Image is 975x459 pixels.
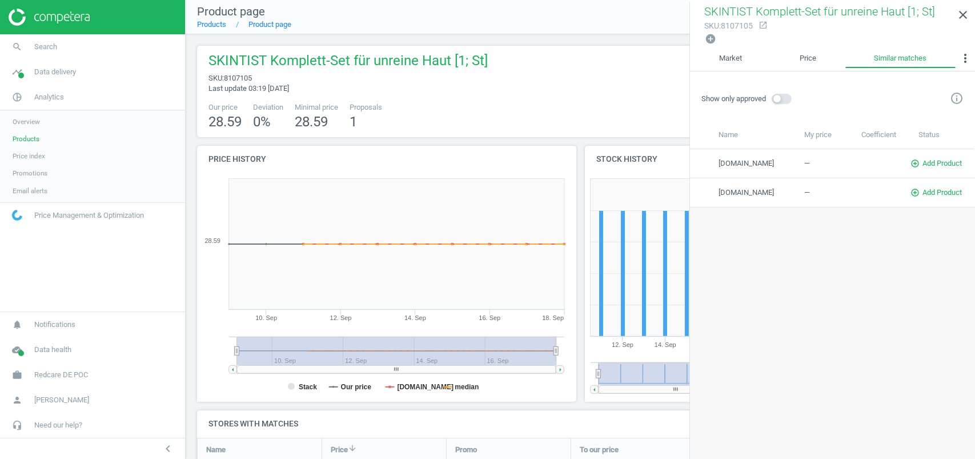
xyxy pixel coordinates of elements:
span: Price [331,444,348,454]
i: headset_mic [6,414,28,436]
tspan: [DOMAIN_NAME] [398,383,454,391]
img: wGWNvw8QSZomAAAAABJRU5ErkJggg== [12,210,22,221]
span: SKINTIST Komplett-Set für unreine Haut [1; St] [208,51,488,73]
span: Data health [34,345,71,355]
span: sku [704,21,719,30]
tspan: 12. Sep [612,341,633,348]
i: add_circle [705,33,716,45]
button: more_vert [956,49,975,71]
span: sku : [208,74,224,82]
i: search [6,36,28,58]
tspan: 10. Sep [255,314,277,321]
span: Overview [13,117,40,126]
span: 8107105 [224,74,252,82]
text: 28.59 [204,237,220,244]
i: add_circle_outline [910,188,920,197]
span: Our price [208,102,242,113]
div: Status [918,130,974,140]
a: open_in_new [753,21,768,31]
tspan: 16. Sep [479,314,501,321]
span: 28.59 [208,114,242,130]
i: work [6,364,28,386]
i: info_outline [950,91,964,105]
span: [PERSON_NAME] [34,395,89,405]
h4: Stores with matches [197,410,964,437]
i: pie_chart_outlined [6,86,28,108]
span: Last update 03:19 [DATE] [208,84,289,93]
span: Add Product [910,187,962,198]
button: add_circle_outlineAdd Product [904,155,968,171]
span: Redcare DE POC [34,370,88,380]
span: Data delivery [34,67,76,77]
span: Price index [13,151,45,161]
h4: Stock history [585,146,770,173]
button: add_circle [704,33,717,46]
i: cloud_done [6,339,28,361]
span: Show only approved [701,94,766,104]
button: chevron_left [154,441,182,456]
i: close [956,8,970,22]
span: Add Product [910,158,962,169]
i: timeline [6,61,28,83]
i: chevron_left [161,442,175,456]
span: Price Management & Optimization [34,210,144,221]
span: SKINTIST Komplett-Set für unreine Haut [1; St] [704,5,935,18]
div: — [804,187,861,198]
div: My price [804,130,861,140]
span: To our price [580,444,619,454]
a: Product page [248,20,291,29]
span: Search [34,42,57,52]
a: Price [771,49,845,68]
a: Products [197,20,226,29]
i: notifications [6,314,28,336]
tspan: Our price [341,383,372,391]
i: arrow_downward [348,444,357,453]
div: Name [719,130,804,140]
button: add_circle_outlineAdd Product [904,185,968,201]
span: 1 [350,114,357,130]
span: Need our help? [34,420,82,430]
i: open_in_new [759,21,768,30]
tspan: 18. Sep [542,314,564,321]
span: 0 % [253,114,271,130]
div: — [804,158,861,169]
span: Minimal price [295,102,338,113]
span: Promotions [13,169,47,178]
span: Notifications [34,320,75,330]
span: Analytics [34,92,64,102]
span: Email alerts [13,186,47,195]
tspan: Stack [299,383,317,391]
i: person [6,389,28,411]
i: add_circle_outline [910,159,920,168]
tspan: median [455,383,479,391]
img: ajHJNr6hYgQAAAAASUVORK5CYII= [9,9,90,26]
span: Proposals [350,102,382,113]
div: : 8107105 [704,21,753,31]
div: Coefficient [861,130,918,140]
tspan: 12. Sep [330,314,352,321]
span: Product page [197,5,265,18]
span: Name [206,444,226,454]
a: info_outline [950,91,964,106]
span: Deviation [253,102,283,113]
a: Market [690,49,771,68]
i: more_vert [958,51,972,65]
a: Similar matches [845,49,956,68]
h4: Price history [197,146,576,173]
span: [DOMAIN_NAME] [719,187,774,198]
span: Promo [455,444,477,454]
tspan: 14. Sep [404,314,426,321]
span: [DOMAIN_NAME] [719,158,774,169]
span: Products [13,134,39,143]
tspan: 14. Sep [654,341,676,348]
span: 28.59 [295,114,328,130]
